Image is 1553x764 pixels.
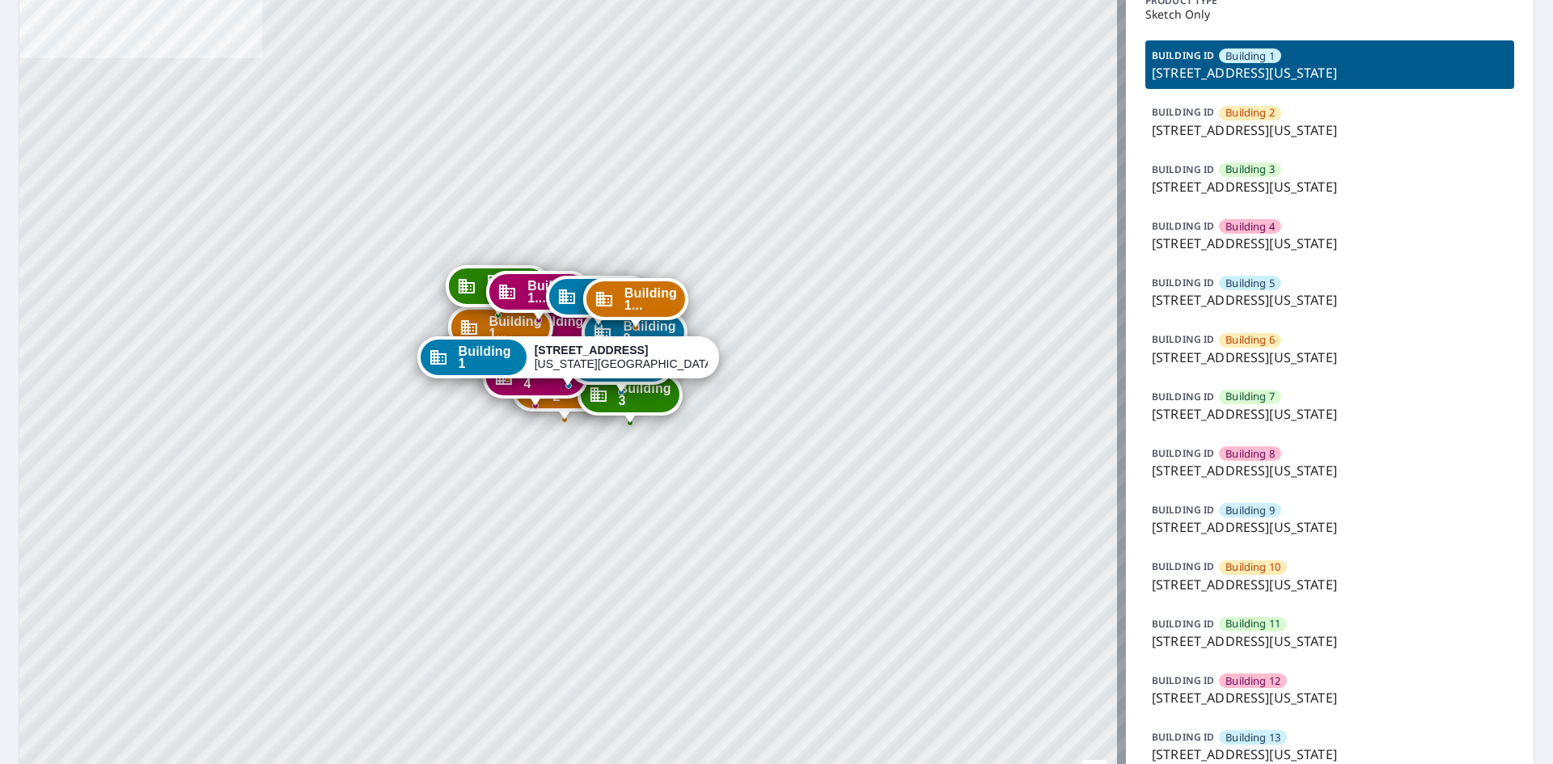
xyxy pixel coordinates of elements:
[1225,559,1280,575] span: Building 10
[1152,63,1508,82] p: [STREET_ADDRESS][US_STATE]
[1225,730,1280,745] span: Building 13
[1152,559,1214,573] p: BUILDING ID
[1152,688,1508,707] p: [STREET_ADDRESS][US_STATE]
[1225,389,1275,404] span: Building 7
[583,278,688,328] div: Dropped pin, building Building 14, Commercial property, 1315 e 89th st Kansas City, MO 64131
[1225,49,1275,64] span: Building 1
[1225,503,1275,518] span: Building 9
[1152,745,1508,764] p: [STREET_ADDRESS][US_STATE]
[546,276,651,326] div: Dropped pin, building Building 13, Commercial property, 1315 e 89th st Kansas City, MO 64131
[1225,105,1275,120] span: Building 2
[1152,461,1508,480] p: [STREET_ADDRESS][US_STATE]
[447,306,552,357] div: Dropped pin, building Building 10, Commercial property, 1315 e 89th st Kansas City, MO 64131
[1152,120,1508,140] p: [STREET_ADDRESS][US_STATE]
[624,287,677,311] span: Building 1...
[1225,276,1275,291] span: Building 5
[489,315,541,340] span: Building 1...
[1225,219,1275,234] span: Building 4
[1152,276,1214,289] p: BUILDING ID
[1145,8,1514,21] p: Sketch Only
[1152,503,1214,517] p: BUILDING ID
[1152,290,1508,310] p: [STREET_ADDRESS][US_STATE]
[417,336,720,386] div: Dropped pin, building Building 1, Commercial property, 1315 e 89th st Kansas City, MO 64131
[446,265,551,315] div: Dropped pin, building Building 11, Commercial property, 1315 e 89th st Kansas City, MO 64131
[1225,673,1280,689] span: Building 12
[459,345,518,369] span: Building 1
[527,280,580,304] span: Building 1...
[1152,631,1508,651] p: [STREET_ADDRESS][US_STATE]
[1152,105,1214,119] p: BUILDING ID
[1152,163,1214,176] p: BUILDING ID
[1152,177,1508,196] p: [STREET_ADDRESS][US_STATE]
[1152,390,1214,403] p: BUILDING ID
[1152,49,1214,62] p: BUILDING ID
[531,315,583,340] span: Building 8
[486,271,591,321] div: Dropped pin, building Building 12, Commercial property, 1315 e 89th st Kansas City, MO 64131
[1152,446,1214,460] p: BUILDING ID
[524,365,577,390] span: Building 4
[1225,616,1280,631] span: Building 11
[1152,730,1214,744] p: BUILDING ID
[623,320,675,344] span: Building 9
[619,382,671,407] span: Building 3
[1152,575,1508,594] p: [STREET_ADDRESS][US_STATE]
[1152,332,1214,346] p: BUILDING ID
[1152,348,1508,367] p: [STREET_ADDRESS][US_STATE]
[1152,234,1508,253] p: [STREET_ADDRESS][US_STATE]
[1225,162,1275,177] span: Building 3
[578,374,683,424] div: Dropped pin, building Building 3, Commercial property, 1315 e 89th st Kansas City, MO 64131
[1152,673,1214,687] p: BUILDING ID
[535,344,649,357] strong: [STREET_ADDRESS]
[1152,404,1508,424] p: [STREET_ADDRESS][US_STATE]
[1152,219,1214,233] p: BUILDING ID
[1152,617,1214,631] p: BUILDING ID
[1225,446,1275,462] span: Building 8
[1225,332,1275,348] span: Building 6
[535,344,709,371] div: [US_STATE][GEOGRAPHIC_DATA]
[1152,517,1508,537] p: [STREET_ADDRESS][US_STATE]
